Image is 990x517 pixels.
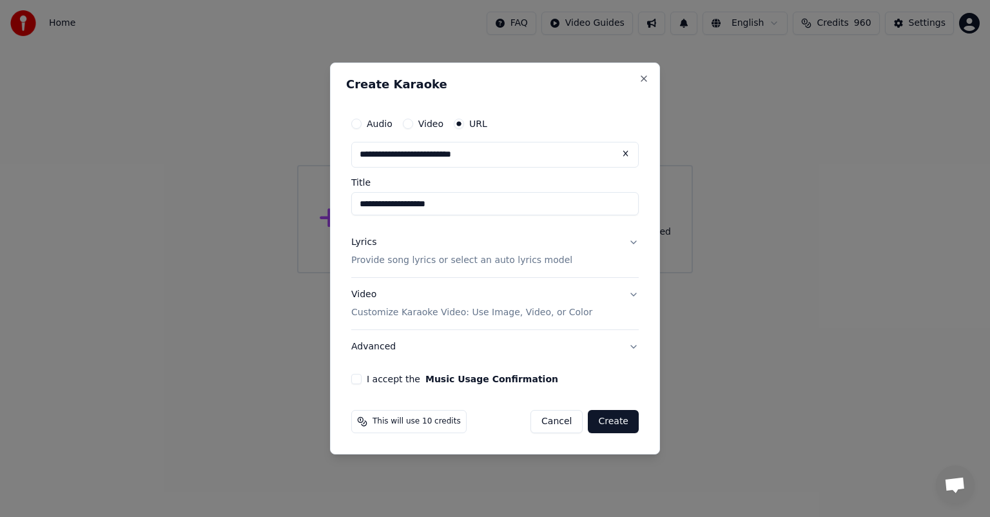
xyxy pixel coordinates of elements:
[351,330,639,364] button: Advanced
[367,375,558,384] label: I accept the
[351,226,639,277] button: LyricsProvide song lyrics or select an auto lyrics model
[351,236,376,249] div: Lyrics
[418,119,443,128] label: Video
[425,375,558,384] button: I accept the
[351,288,592,319] div: Video
[469,119,487,128] label: URL
[351,178,639,187] label: Title
[351,254,572,267] p: Provide song lyrics or select an auto lyrics model
[351,278,639,329] button: VideoCustomize Karaoke Video: Use Image, Video, or Color
[588,410,639,433] button: Create
[367,119,393,128] label: Audio
[346,79,644,90] h2: Create Karaoke
[351,306,592,319] p: Customize Karaoke Video: Use Image, Video, or Color
[373,416,461,427] span: This will use 10 credits
[530,410,583,433] button: Cancel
